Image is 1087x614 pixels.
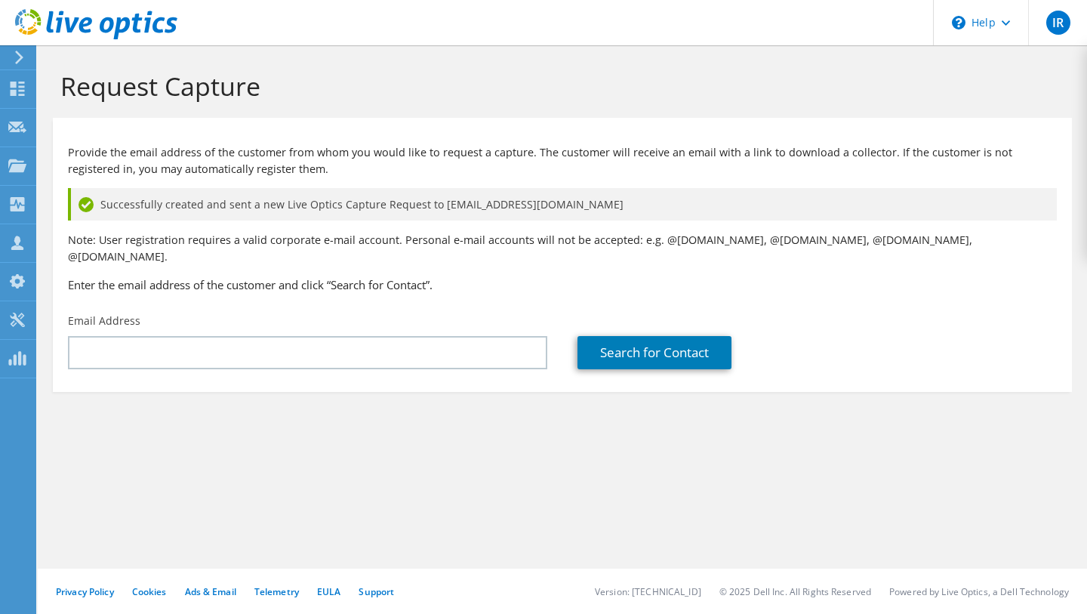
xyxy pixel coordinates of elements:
a: EULA [317,585,340,598]
p: Note: User registration requires a valid corporate e-mail account. Personal e-mail accounts will ... [68,232,1057,265]
span: Successfully created and sent a new Live Optics Capture Request to [EMAIL_ADDRESS][DOMAIN_NAME] [100,196,624,213]
label: Email Address [68,313,140,329]
li: Powered by Live Optics, a Dell Technology [889,585,1069,598]
p: Provide the email address of the customer from whom you would like to request a capture. The cust... [68,144,1057,177]
a: Support [359,585,394,598]
a: Privacy Policy [56,585,114,598]
li: Version: [TECHNICAL_ID] [595,585,701,598]
h3: Enter the email address of the customer and click “Search for Contact”. [68,276,1057,293]
span: IR [1046,11,1070,35]
li: © 2025 Dell Inc. All Rights Reserved [719,585,871,598]
a: Telemetry [254,585,299,598]
a: Ads & Email [185,585,236,598]
a: Cookies [132,585,167,598]
a: Search for Contact [577,336,731,369]
h1: Request Capture [60,70,1057,102]
svg: \n [952,16,965,29]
